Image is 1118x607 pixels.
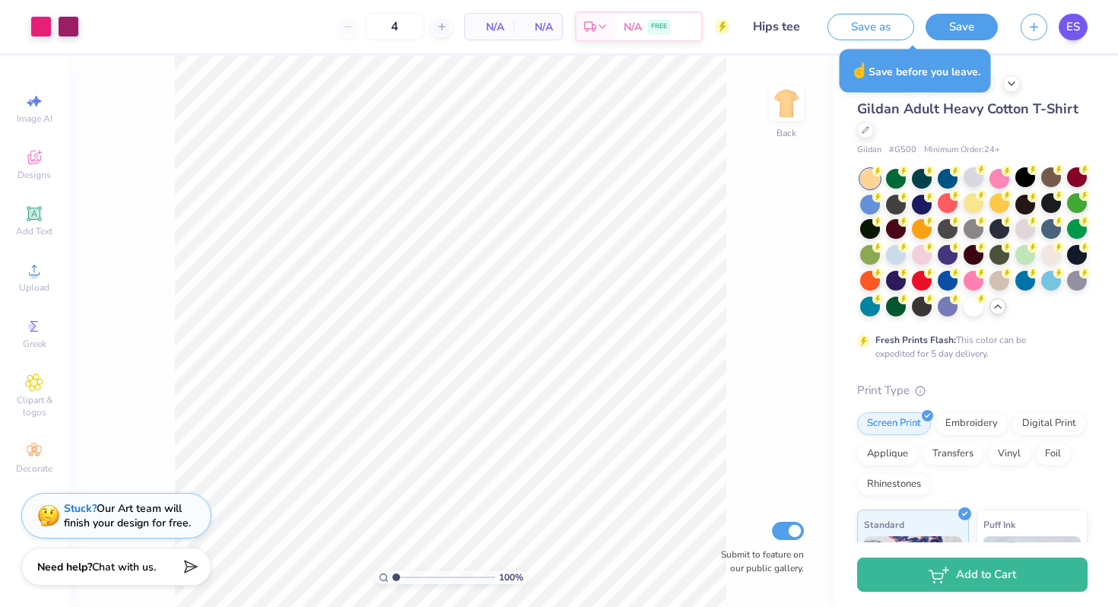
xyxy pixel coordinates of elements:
[857,412,931,435] div: Screen Print
[19,281,49,294] span: Upload
[742,11,816,42] input: Untitled Design
[827,14,914,40] button: Save as
[16,462,52,475] span: Decorate
[23,338,46,350] span: Greek
[857,382,1088,399] div: Print Type
[864,516,904,532] span: Standard
[983,516,1015,532] span: Puff Ink
[857,558,1088,592] button: Add to Cart
[499,570,523,584] span: 100 %
[1035,443,1071,466] div: Foil
[857,473,931,496] div: Rhinestones
[651,21,667,32] span: FREE
[64,501,97,516] strong: Stuck?
[522,19,553,35] span: N/A
[923,443,983,466] div: Transfers
[17,113,52,125] span: Image AI
[875,333,1062,361] div: This color can be expedited for 5 day delivery.
[840,49,991,93] div: Save before you leave.
[924,144,1000,157] span: Minimum Order: 24 +
[624,19,642,35] span: N/A
[1059,14,1088,40] a: ES
[1066,18,1080,36] span: ES
[857,443,918,466] div: Applique
[857,100,1078,118] span: Gildan Adult Heavy Cotton T-Shirt
[935,412,1008,435] div: Embroidery
[92,560,156,574] span: Chat with us.
[16,225,52,237] span: Add Text
[17,169,51,181] span: Designs
[926,14,998,40] button: Save
[713,548,804,575] label: Submit to feature on our public gallery.
[988,443,1031,466] div: Vinyl
[857,144,881,157] span: Gildan
[37,560,92,574] strong: Need help?
[474,19,504,35] span: N/A
[64,501,191,530] div: Our Art team will finish your design for free.
[8,394,61,418] span: Clipart & logos
[365,13,424,40] input: – –
[771,88,802,119] img: Back
[889,144,916,157] span: # G500
[875,334,956,346] strong: Fresh Prints Flash:
[850,61,869,81] span: ☝️
[777,126,796,140] div: Back
[1012,412,1086,435] div: Digital Print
